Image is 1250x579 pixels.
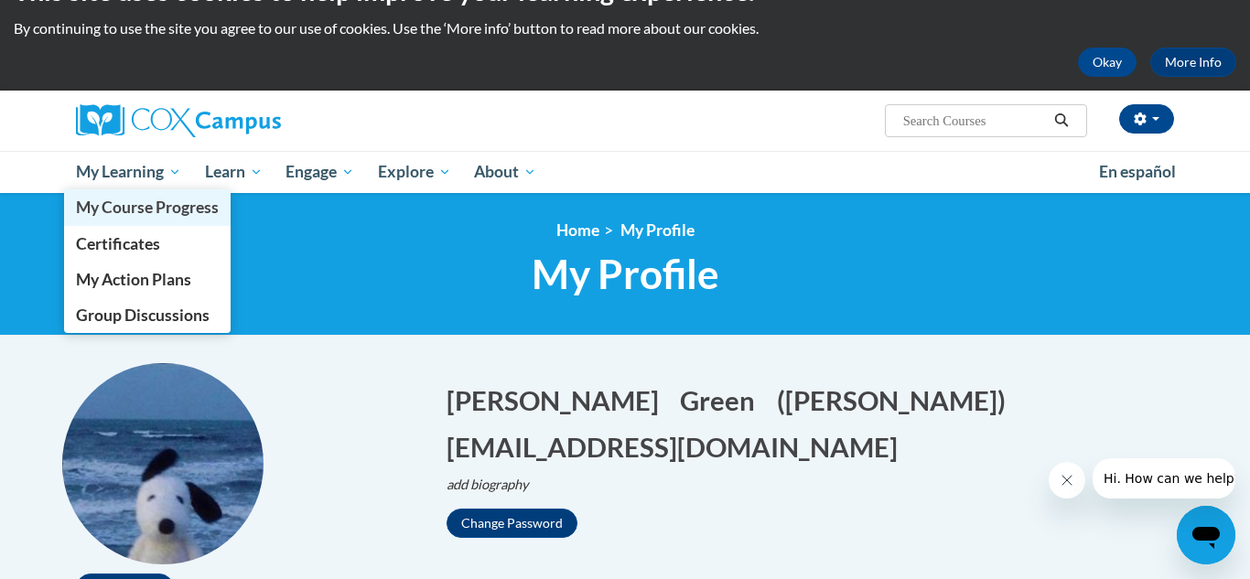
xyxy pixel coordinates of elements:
[76,104,281,137] img: Cox Campus
[901,110,1048,132] input: Search Courses
[64,189,231,225] a: My Course Progress
[1119,104,1174,134] button: Account Settings
[680,381,767,419] button: Edit last name
[1087,153,1188,191] a: En español
[447,381,671,419] button: Edit first name
[64,226,231,262] a: Certificates
[76,270,191,289] span: My Action Plans
[366,151,463,193] a: Explore
[1078,48,1137,77] button: Okay
[11,13,148,27] span: Hi. How can we help?
[620,220,695,240] span: My Profile
[62,363,264,564] div: Click to change the profile picture
[1150,48,1236,77] a: More Info
[447,509,577,538] button: Change Password
[777,381,1018,419] button: Edit screen name
[378,161,451,183] span: Explore
[556,220,599,240] a: Home
[1048,110,1075,132] button: Search
[62,363,264,564] img: profile avatar
[1177,506,1235,564] iframe: Button to launch messaging window
[1049,462,1085,499] iframe: Close message
[193,151,275,193] a: Learn
[14,18,1236,38] p: By continuing to use the site you agree to our use of cookies. Use the ‘More info’ button to read...
[447,475,544,495] button: Edit biography
[1099,162,1176,181] span: En español
[205,161,263,183] span: Learn
[76,198,219,217] span: My Course Progress
[76,234,160,253] span: Certificates
[64,151,193,193] a: My Learning
[64,297,231,333] a: Group Discussions
[48,151,1202,193] div: Main menu
[532,250,719,298] span: My Profile
[1093,458,1235,499] iframe: Message from company
[76,161,181,183] span: My Learning
[474,161,536,183] span: About
[447,428,910,466] button: Edit email address
[64,262,231,297] a: My Action Plans
[76,306,210,325] span: Group Discussions
[286,161,354,183] span: Engage
[463,151,549,193] a: About
[447,477,529,492] i: add biography
[274,151,366,193] a: Engage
